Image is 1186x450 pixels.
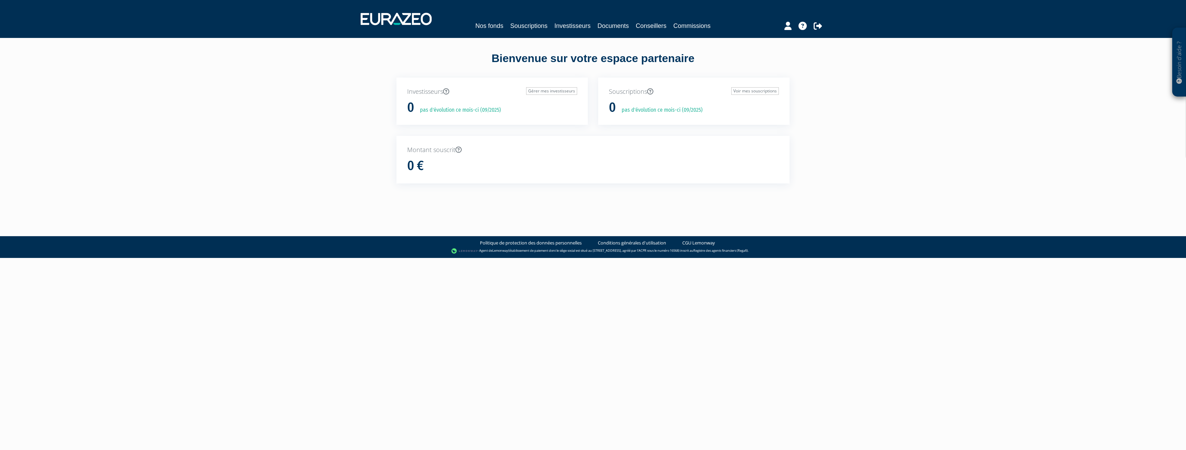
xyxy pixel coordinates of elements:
img: logo-lemonway.png [451,248,478,254]
a: Gérer mes investisseurs [526,87,577,95]
a: Investisseurs [554,21,591,31]
a: Voir mes souscriptions [731,87,779,95]
a: Commissions [673,21,711,31]
a: Registre des agents financiers (Regafi) [693,248,748,253]
a: Politique de protection des données personnelles [480,240,582,246]
p: Souscriptions [609,87,779,96]
a: Conseillers [636,21,666,31]
a: Documents [597,21,629,31]
a: CGU Lemonway [682,240,715,246]
div: Bienvenue sur votre espace partenaire [391,51,795,78]
p: Investisseurs [407,87,577,96]
h1: 0 [407,100,414,115]
a: Souscriptions [510,21,547,31]
a: Nos fonds [475,21,503,31]
img: 1732889491-logotype_eurazeo_blanc_rvb.png [361,13,432,25]
h1: 0 [609,100,616,115]
p: Montant souscrit [407,146,779,154]
p: pas d'évolution ce mois-ci (09/2025) [617,106,703,114]
p: pas d'évolution ce mois-ci (09/2025) [415,106,501,114]
div: - Agent de (établissement de paiement dont le siège social est situé au [STREET_ADDRESS], agréé p... [7,248,1179,254]
a: Lemonway [492,248,508,253]
h1: 0 € [407,159,424,173]
a: Conditions générales d'utilisation [598,240,666,246]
